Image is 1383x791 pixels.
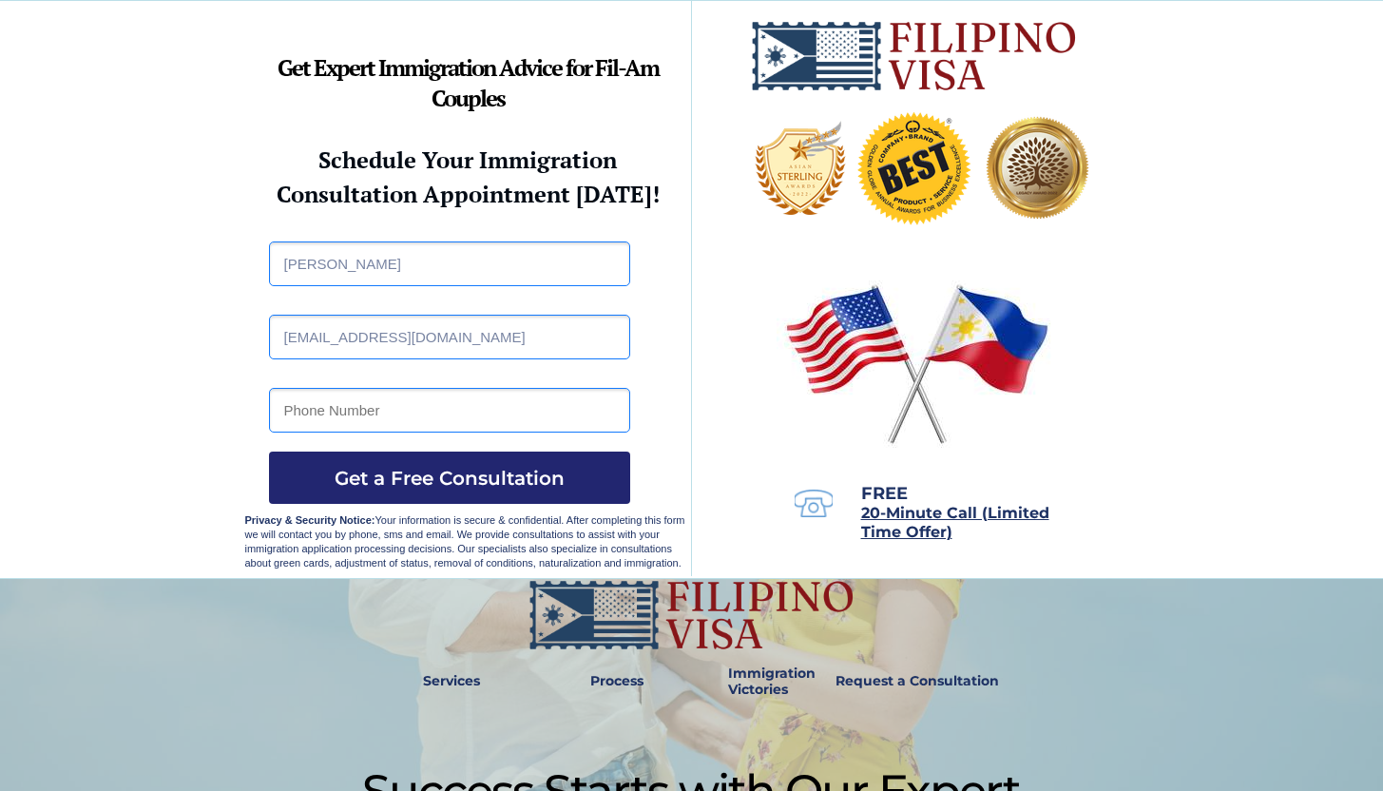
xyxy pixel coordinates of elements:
input: Full Name [269,241,630,286]
span: Get a Free Consultation [269,467,630,490]
strong: Services [423,672,480,689]
span: 20-Minute Call (Limited Time Offer) [861,504,1049,541]
strong: Privacy & Security Notice: [245,514,375,526]
a: 20-Minute Call (Limited Time Offer) [861,506,1049,540]
a: Immigration Victories [720,660,784,704]
strong: Immigration Victories [728,665,816,698]
strong: Schedule Your Immigration [318,145,617,175]
strong: Process [590,672,643,689]
strong: Request a Consultation [836,672,999,689]
a: Request a Consultation [827,660,1008,704]
input: Phone Number [269,388,630,433]
a: Process [581,660,653,704]
strong: Get Expert Immigration Advice for Fil-Am Couples [278,52,659,113]
span: Your information is secure & confidential. After completing this form we will contact you by phon... [245,514,685,569]
a: Services [411,660,493,704]
strong: Consultation Appointment [DATE]! [277,179,660,209]
button: Get a Free Consultation [269,452,630,504]
input: Email [269,315,630,359]
span: FREE [861,483,908,504]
